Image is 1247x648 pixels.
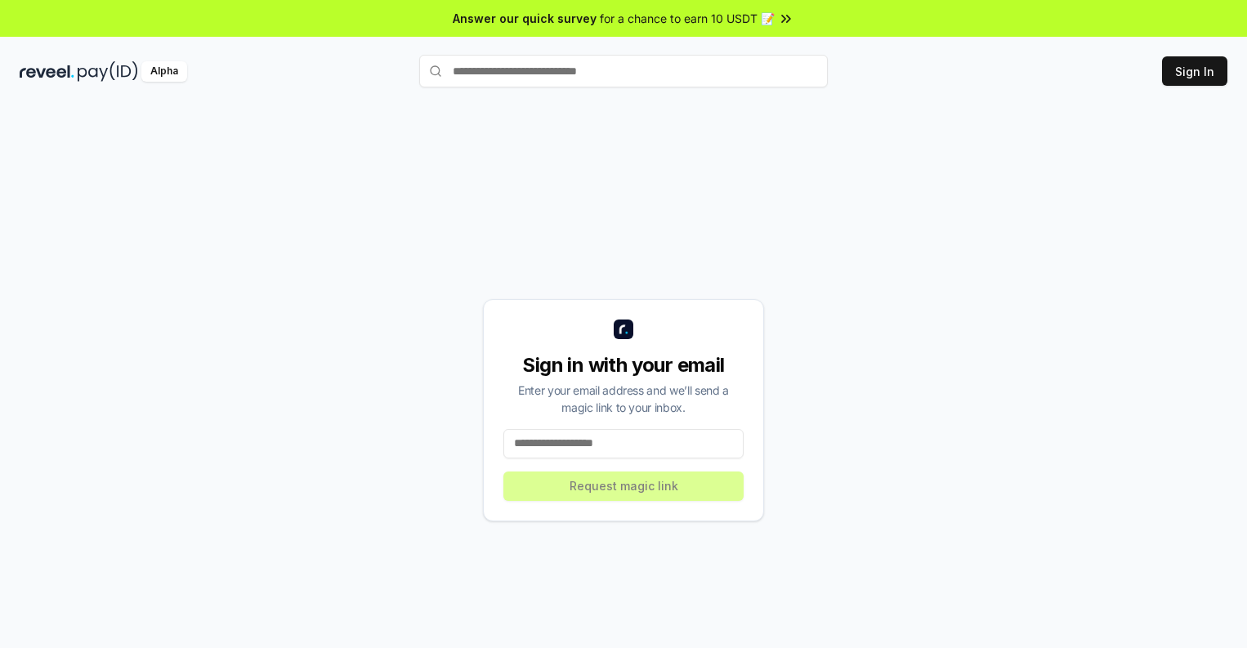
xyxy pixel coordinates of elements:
[503,382,744,416] div: Enter your email address and we’ll send a magic link to your inbox.
[600,10,775,27] span: for a chance to earn 10 USDT 📝
[141,61,187,82] div: Alpha
[1162,56,1227,86] button: Sign In
[78,61,138,82] img: pay_id
[614,320,633,339] img: logo_small
[453,10,597,27] span: Answer our quick survey
[20,61,74,82] img: reveel_dark
[503,352,744,378] div: Sign in with your email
